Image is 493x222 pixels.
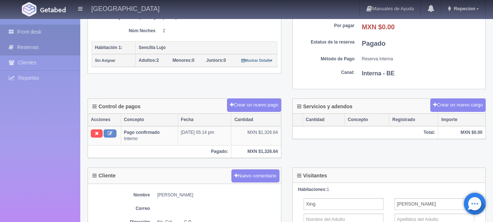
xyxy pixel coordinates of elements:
[88,145,231,158] th: Pagado:
[231,145,281,158] th: MXN $1,326.64
[227,98,281,112] button: Crear un nuevo pago
[95,59,115,63] small: Sin Asignar
[173,58,194,63] span: 0
[139,58,157,63] strong: Adultos:
[389,114,438,126] th: Registrado
[297,173,327,178] h4: Visitantes
[394,198,474,210] input: Apellidos del Adulto
[296,69,355,76] dt: Canal:
[88,114,121,126] th: Acciones
[241,58,273,63] a: Mostrar Detalle
[430,98,486,112] button: Crear un nuevo cargo
[303,114,344,126] th: Cantidad
[231,114,281,126] th: Cantidad
[157,192,277,198] dd: [PERSON_NAME]
[124,130,160,135] b: Pago confirmado
[206,58,226,63] span: 0
[40,7,66,12] img: Getabed
[296,56,355,62] dt: Método de Pago
[206,58,223,63] strong: Juniors:
[296,39,355,45] dt: Estatus de la reserva
[298,187,480,193] div: 1
[231,126,281,145] td: MXN $1,326.64
[139,58,159,63] span: 2
[92,173,116,178] h4: Cliente
[438,114,485,126] th: Importe
[298,187,327,192] strong: Habitaciones:
[362,70,395,76] b: Interna - BE
[97,28,155,34] dt: Núm Noches
[121,126,178,145] td: Interno
[95,45,122,50] b: Habitación 1:
[362,23,395,31] b: MXN $0.00
[231,169,280,183] button: Nuevo comentario
[241,59,273,63] small: Mostrar Detalle
[362,56,482,62] dd: Reserva Interna
[345,114,389,126] th: Concepto
[452,6,475,11] span: Repecion
[92,206,150,212] dt: Correo
[22,2,36,16] img: Getabed
[178,126,231,145] td: [DATE] 05:14 pm
[121,114,178,126] th: Concepto
[136,41,277,54] th: Sencilla Lujo
[293,126,438,139] th: Total:
[297,104,353,109] h4: Servicios y adendos
[296,23,355,29] dt: Por pagar
[362,40,386,47] b: Pagado
[163,28,272,34] dd: 2
[178,114,231,126] th: Fecha
[304,198,384,210] input: Nombre del Adulto
[92,104,140,109] h4: Control de pagos
[438,126,485,139] th: MXN $0.00
[173,58,192,63] strong: Menores:
[92,192,150,198] dt: Nombre
[91,4,159,13] h4: [GEOGRAPHIC_DATA]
